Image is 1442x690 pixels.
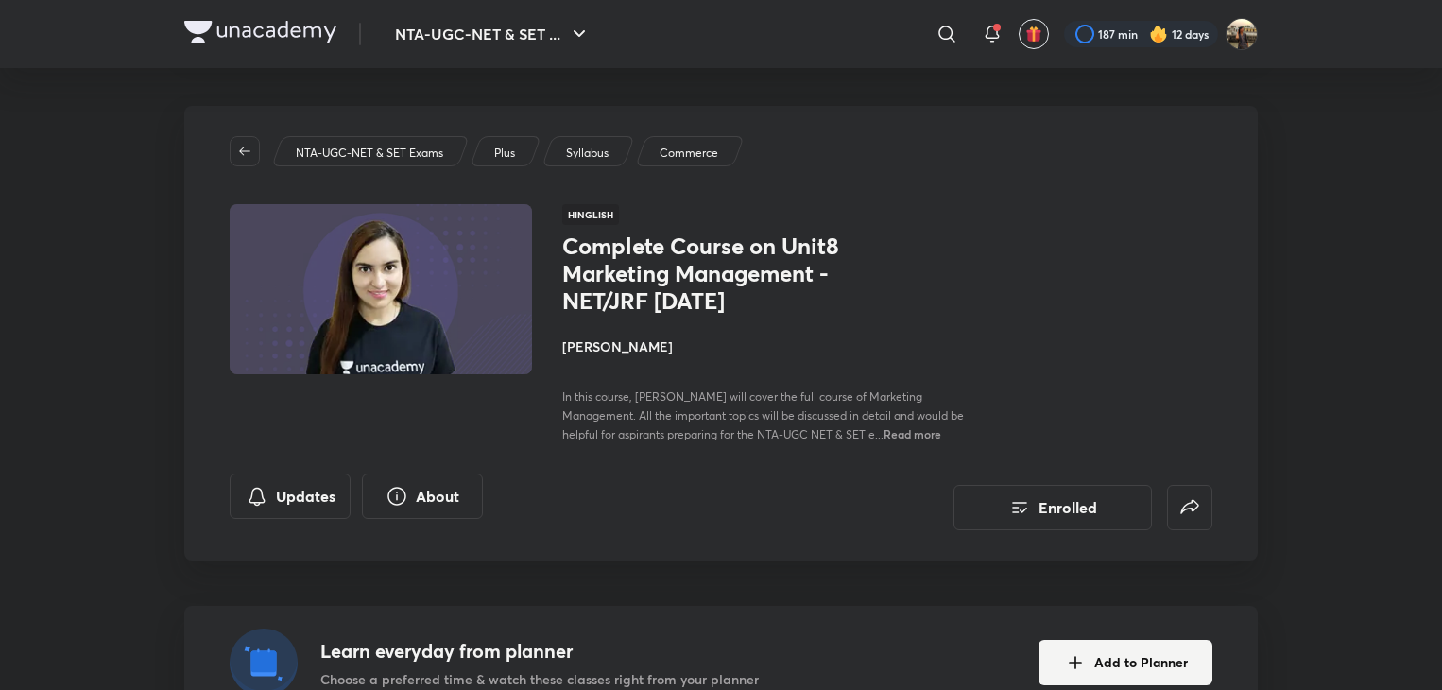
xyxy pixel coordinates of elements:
[184,21,336,43] img: Company Logo
[491,145,519,162] a: Plus
[563,145,612,162] a: Syllabus
[494,145,515,162] p: Plus
[566,145,609,162] p: Syllabus
[562,233,871,314] h1: Complete Course on Unit8 Marketing Management - NET/JRF [DATE]
[884,426,941,441] span: Read more
[562,204,619,225] span: Hinglish
[293,145,447,162] a: NTA-UGC-NET & SET Exams
[320,669,759,689] p: Choose a preferred time & watch these classes right from your planner
[1149,25,1168,43] img: streak
[1039,640,1212,685] button: Add to Planner
[562,389,964,441] span: In this course, [PERSON_NAME] will cover the full course of Marketing Management. All the importa...
[1167,485,1212,530] button: false
[320,637,759,665] h4: Learn everyday from planner
[384,15,602,53] button: NTA-UGC-NET & SET ...
[1019,19,1049,49] button: avatar
[230,474,351,519] button: Updates
[660,145,718,162] p: Commerce
[362,474,483,519] button: About
[1226,18,1258,50] img: Soumya singh
[562,336,986,356] h4: [PERSON_NAME]
[296,145,443,162] p: NTA-UGC-NET & SET Exams
[227,202,535,376] img: Thumbnail
[657,145,722,162] a: Commerce
[953,485,1152,530] button: Enrolled
[1025,26,1042,43] img: avatar
[184,21,336,48] a: Company Logo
